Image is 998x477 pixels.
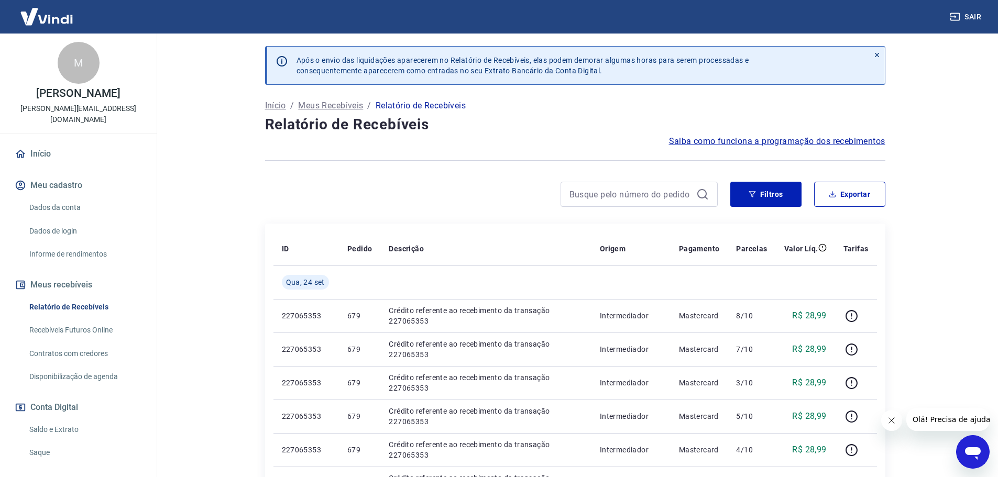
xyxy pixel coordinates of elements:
iframe: Fechar mensagem [881,410,902,431]
input: Busque pelo número do pedido [569,186,692,202]
p: 679 [347,344,372,354]
p: Após o envio das liquidações aparecerem no Relatório de Recebíveis, elas podem demorar algumas ho... [297,55,749,76]
p: 679 [347,411,372,421]
p: ID [282,243,289,254]
p: 227065353 [282,344,331,354]
a: Dados da conta [25,197,144,218]
a: Dados de login [25,220,144,242]
p: Crédito referente ao recebimento da transação 227065353 [389,339,583,360]
iframe: Botão para abrir a janela de mensagens [956,435,990,469]
a: Saldo e Extrato [25,419,144,440]
p: R$ 28,99 [792,410,826,423]
p: Pagamento [679,243,720,254]
p: 5/10 [736,411,767,421]
p: R$ 28,99 [792,309,826,322]
p: 227065353 [282,445,331,455]
p: [PERSON_NAME] [36,88,120,99]
p: Mastercard [679,445,720,455]
button: Filtros [730,182,802,207]
a: Início [265,99,286,112]
a: Disponibilização de agenda [25,366,144,387]
a: Início [13,142,144,165]
p: 8/10 [736,310,767,321]
a: Meus Recebíveis [298,99,363,112]
p: 227065353 [282,378,331,388]
p: Intermediador [600,411,662,421]
p: 679 [347,445,372,455]
a: Saque [25,442,144,463]
p: Mastercard [679,411,720,421]
button: Meus recebíveis [13,273,144,296]
p: R$ 28,99 [792,343,826,356]
h4: Relatório de Recebíveis [265,114,885,135]
button: Conta Digital [13,396,144,419]
p: Origem [600,243,626,254]
p: Pedido [347,243,372,254]
p: 3/10 [736,378,767,388]
p: / [290,99,294,112]
p: Intermediador [600,445,662,455]
p: Descrição [389,243,424,254]
p: Parcelas [736,243,767,254]
span: Qua, 24 set [286,277,325,287]
p: Relatório de Recebíveis [376,99,466,112]
button: Sair [948,7,985,27]
div: M [58,42,100,84]
span: Olá! Precisa de ajuda? [6,7,88,16]
p: 679 [347,378,372,388]
p: 7/10 [736,344,767,354]
p: / [367,99,371,112]
p: Mastercard [679,378,720,388]
a: Recebíveis Futuros Online [25,319,144,341]
img: Vindi [13,1,81,32]
a: Relatório de Recebíveis [25,296,144,318]
p: Intermediador [600,310,662,321]
p: 227065353 [282,411,331,421]
a: Informe de rendimentos [25,243,144,265]
p: Tarifas [843,243,869,254]
p: Mastercard [679,344,720,354]
p: 679 [347,310,372,321]
p: [PERSON_NAME][EMAIL_ADDRESS][DOMAIN_NAME] [8,103,148,125]
p: R$ 28,99 [792,376,826,389]
p: 227065353 [282,310,331,321]
a: Contratos com credores [25,343,144,364]
p: 4/10 [736,445,767,455]
iframe: Mensagem da empresa [906,408,990,431]
p: R$ 28,99 [792,443,826,456]
p: Intermediador [600,378,662,388]
button: Exportar [814,182,885,207]
p: Intermediador [600,344,662,354]
p: Crédito referente ao recebimento da transação 227065353 [389,406,583,427]
p: Valor Líq. [784,243,818,254]
a: Saiba como funciona a programação dos recebimentos [669,135,885,148]
button: Meu cadastro [13,174,144,197]
p: Crédito referente ao recebimento da transação 227065353 [389,305,583,326]
p: Mastercard [679,310,720,321]
p: Crédito referente ao recebimento da transação 227065353 [389,372,583,393]
p: Crédito referente ao recebimento da transação 227065353 [389,439,583,460]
